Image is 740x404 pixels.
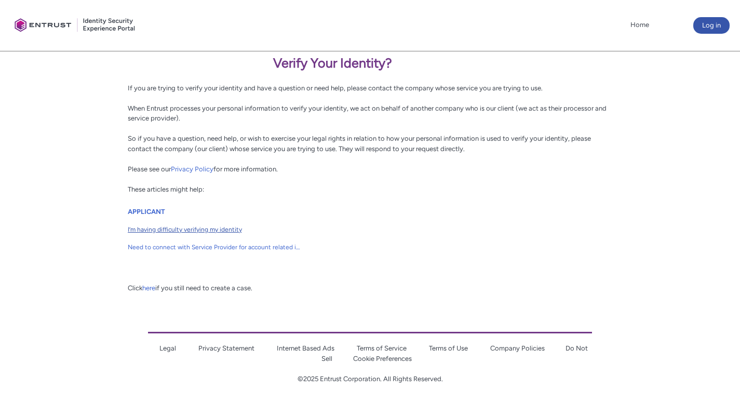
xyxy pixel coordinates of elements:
[128,53,613,73] p: Verify Your Identity?
[128,221,300,238] a: I’m having difficulty verifying my identity
[693,17,730,34] button: Log in
[159,344,176,352] a: Legal
[128,243,300,252] span: Need to connect with Service Provider for account related issues
[429,344,468,352] a: Terms of Use
[628,17,652,33] a: Home
[128,53,613,195] div: If you are trying to verify your identity and have a question or need help, please contact the co...
[128,283,613,293] div: Click if you still need to create a case.
[321,344,588,362] a: Do Not Sell
[353,355,412,362] a: Cookie Preferences
[277,344,334,352] a: Internet Based Ads
[490,344,545,352] a: Company Policies
[128,208,165,216] a: APPLICANT
[171,165,213,173] a: Privacy Policy
[357,344,407,352] a: Terms of Service
[128,238,300,256] a: Need to connect with Service Provider for account related issues
[128,225,300,234] span: I’m having difficulty verifying my identity
[142,284,155,292] a: here
[198,344,254,352] a: Privacy Statement
[148,374,592,384] p: ©2025 Entrust Corporation. All Rights Reserved.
